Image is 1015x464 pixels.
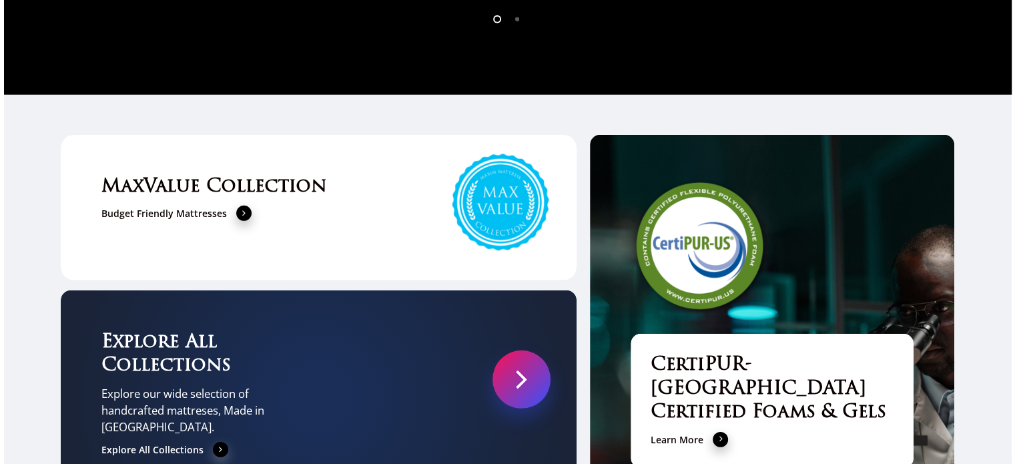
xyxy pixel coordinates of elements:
li: Page dot 1 [488,9,508,29]
a: Explore All Collections [101,442,229,458]
li: Page dot 2 [508,9,528,29]
a: Learn More [651,432,729,448]
h3: Explore All Collections [101,331,267,379]
p: Explore our wide selection of handcrafted mattreses, Made in [GEOGRAPHIC_DATA]. [101,385,267,435]
a: Budget Friendly Mattresses [101,206,252,222]
h3: MaxValue Collection [101,176,536,200]
h3: CertiPUR-[GEOGRAPHIC_DATA] Certified Foams & Gels [651,354,894,425]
